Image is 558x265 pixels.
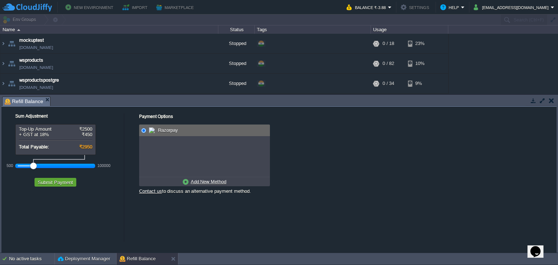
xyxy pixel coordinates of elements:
a: [DOMAIN_NAME] [19,64,53,71]
button: Balance ₹-3.88 [347,3,388,12]
button: Submit Payment [36,179,75,185]
button: [EMAIL_ADDRESS][DOMAIN_NAME] [474,3,551,12]
div: Top-Up Amount [19,126,92,132]
a: [DOMAIN_NAME] [19,44,53,51]
a: Add New Method [181,177,228,186]
a: Contact us [139,188,162,194]
span: ₹450 [82,132,92,137]
img: AMDAwAAAACH5BAEAAAAALAAAAAABAAEAAAICRAEAOw== [0,34,6,53]
button: Marketplace [156,3,196,12]
label: Sum Adjustment [5,114,48,119]
div: 0 / 18 [383,34,394,53]
div: Usage [371,25,448,34]
span: ₹2950 [79,144,92,150]
img: CloudJiffy [3,3,52,12]
div: Name [1,25,218,34]
div: to discuss an alternative payment method. [139,186,270,194]
button: Help [440,3,461,12]
div: 10% [408,54,432,73]
div: 100000 [97,163,110,168]
a: [DOMAIN_NAME] [19,84,53,91]
div: 500 [7,163,13,168]
a: wsproductspostgre [19,77,59,84]
div: Stopped [218,54,255,73]
div: 23% [408,34,432,53]
div: Stopped [218,74,255,93]
div: 9% [408,74,432,93]
div: Stopped [218,34,255,53]
div: No active tasks [9,253,54,265]
iframe: chat widget [527,236,551,258]
img: AMDAwAAAACH5BAEAAAAALAAAAAABAAEAAAICRAEAOw== [7,54,17,73]
button: Settings [401,3,431,12]
div: Total Payable: [19,144,92,150]
button: Deployment Manager [58,255,110,262]
img: AMDAwAAAACH5BAEAAAAALAAAAAABAAEAAAICRAEAOw== [17,29,20,31]
a: mockuptest [19,37,44,44]
img: AMDAwAAAACH5BAEAAAAALAAAAAABAAEAAAICRAEAOw== [0,54,6,73]
div: + GST at 18% [19,132,92,137]
div: 0 / 82 [383,54,394,73]
label: Payment Options [139,114,173,119]
div: Status [219,25,254,34]
button: Import [122,3,150,12]
span: ₹2500 [79,126,92,132]
span: Razorpay [156,127,178,133]
img: AMDAwAAAACH5BAEAAAAALAAAAAABAAEAAAICRAEAOw== [7,74,17,93]
img: AMDAwAAAACH5BAEAAAAALAAAAAABAAEAAAICRAEAOw== [7,34,17,53]
button: New Environment [65,3,116,12]
button: Refill Balance [120,255,156,262]
span: Refill Balance [5,97,43,106]
a: wsproducts [19,57,43,64]
img: AMDAwAAAACH5BAEAAAAALAAAAAABAAEAAAICRAEAOw== [0,74,6,93]
div: 0 / 34 [383,74,394,93]
u: Add New Method [191,179,226,184]
div: Tags [255,25,371,34]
